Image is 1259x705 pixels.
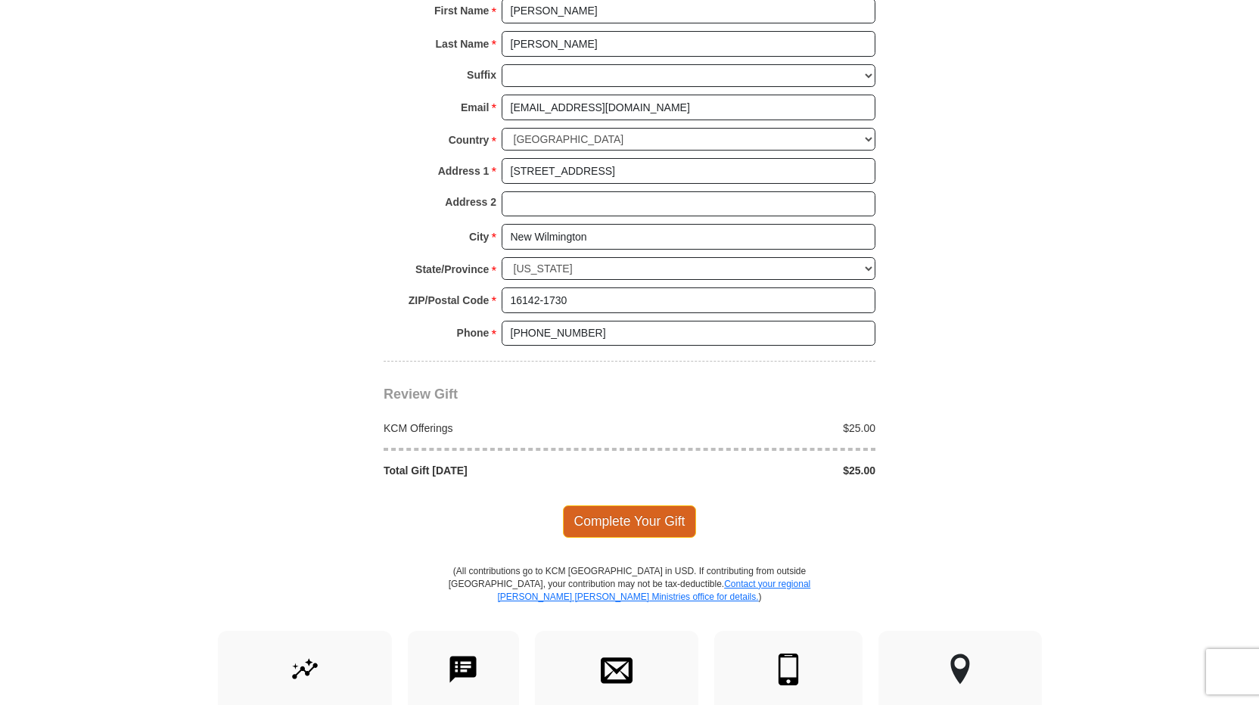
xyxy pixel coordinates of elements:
div: Total Gift [DATE] [376,463,630,478]
strong: City [469,226,489,247]
img: envelope.svg [601,654,633,685]
strong: Address 1 [438,160,490,182]
strong: Phone [457,322,490,343]
div: KCM Offerings [376,421,630,436]
img: text-to-give.svg [447,654,479,685]
img: give-by-stock.svg [289,654,321,685]
strong: Email [461,97,489,118]
div: $25.00 [629,463,884,478]
strong: Suffix [467,64,496,85]
img: other-region [950,654,971,685]
strong: ZIP/Postal Code [409,290,490,311]
strong: State/Province [415,259,489,280]
div: $25.00 [629,421,884,436]
strong: Last Name [436,33,490,54]
img: mobile.svg [772,654,804,685]
strong: Country [449,129,490,151]
span: Review Gift [384,387,458,402]
p: (All contributions go to KCM [GEOGRAPHIC_DATA] in USD. If contributing from outside [GEOGRAPHIC_D... [448,565,811,631]
strong: Address 2 [445,191,496,213]
a: Contact your regional [PERSON_NAME] [PERSON_NAME] Ministries office for details. [497,579,810,602]
span: Complete Your Gift [563,505,697,537]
